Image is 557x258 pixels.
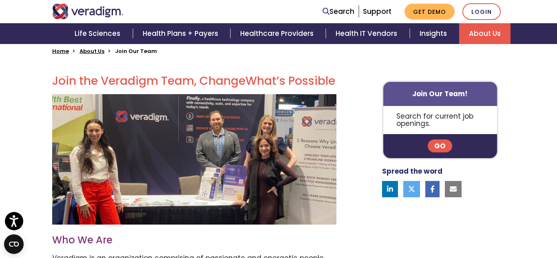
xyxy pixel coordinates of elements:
[462,3,501,20] a: Login
[52,4,124,19] img: Veradigm logo
[80,47,104,55] a: About Us
[404,4,455,20] a: Get Demo
[410,23,459,44] a: Insights
[326,23,409,44] a: Health IT Vendors
[382,166,442,176] strong: Spread the word
[459,23,511,44] a: About Us
[52,74,336,88] h2: Join the Veradigm Team, Change
[363,7,391,16] a: Support
[133,23,230,44] a: Health Plans + Payers
[383,106,497,134] p: Search for current job openings.
[230,23,326,44] a: Healthcare Providers
[323,6,354,17] a: Search
[65,23,133,44] a: Life Sciences
[52,47,69,55] a: Home
[412,89,468,99] strong: Join Our Team!
[4,234,24,254] button: Open CMP widget
[428,139,452,152] a: Go
[52,234,336,246] h3: Who We Are
[245,73,335,89] span: What’s Possible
